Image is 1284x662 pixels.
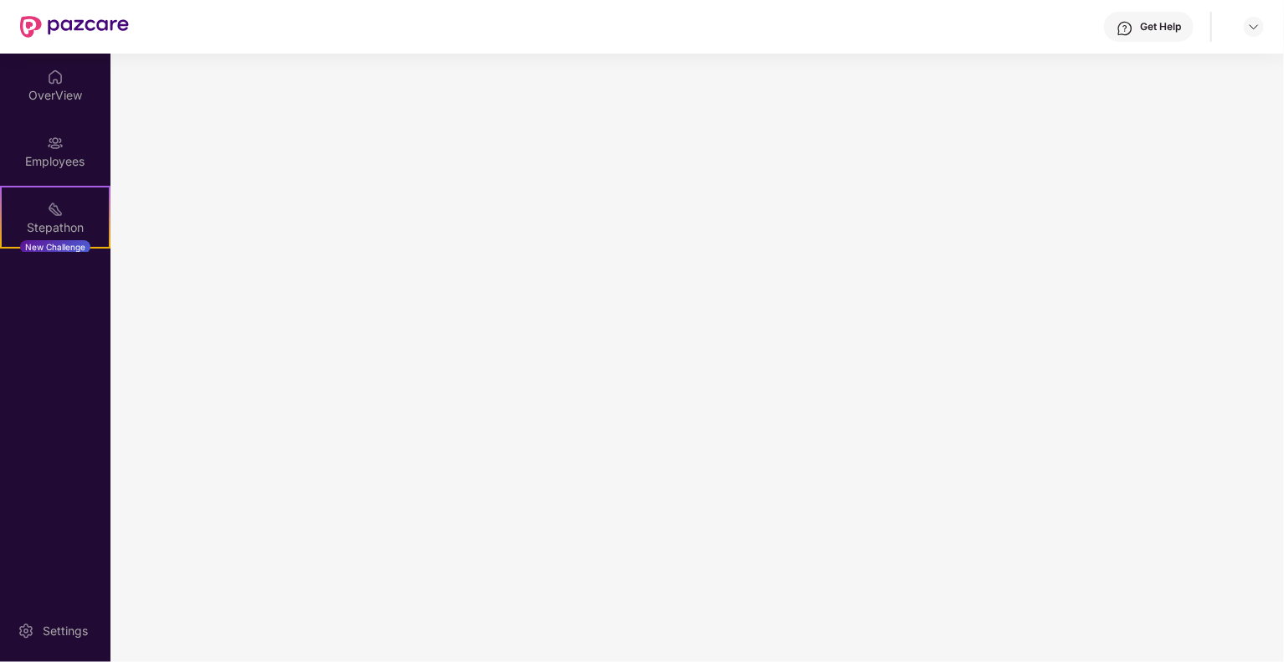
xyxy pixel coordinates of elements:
[38,623,93,639] div: Settings
[1117,20,1133,37] img: svg+xml;base64,PHN2ZyBpZD0iSGVscC0zMngzMiIgeG1sbnM9Imh0dHA6Ly93d3cudzMub3JnLzIwMDAvc3ZnIiB3aWR0aD...
[47,135,64,151] img: svg+xml;base64,PHN2ZyBpZD0iRW1wbG95ZWVzIiB4bWxucz0iaHR0cDovL3d3dy53My5vcmcvMjAwMC9zdmciIHdpZHRoPS...
[20,16,129,38] img: New Pazcare Logo
[2,219,109,236] div: Stepathon
[18,623,34,639] img: svg+xml;base64,PHN2ZyBpZD0iU2V0dGluZy0yMHgyMCIgeG1sbnM9Imh0dHA6Ly93d3cudzMub3JnLzIwMDAvc3ZnIiB3aW...
[47,201,64,218] img: svg+xml;base64,PHN2ZyB4bWxucz0iaHR0cDovL3d3dy53My5vcmcvMjAwMC9zdmciIHdpZHRoPSIyMSIgaGVpZ2h0PSIyMC...
[47,69,64,85] img: svg+xml;base64,PHN2ZyBpZD0iSG9tZSIgeG1sbnM9Imh0dHA6Ly93d3cudzMub3JnLzIwMDAvc3ZnIiB3aWR0aD0iMjAiIG...
[1140,20,1181,33] div: Get Help
[1247,20,1261,33] img: svg+xml;base64,PHN2ZyBpZD0iRHJvcGRvd24tMzJ4MzIiIHhtbG5zPSJodHRwOi8vd3d3LnczLm9yZy8yMDAwL3N2ZyIgd2...
[20,240,90,254] div: New Challenge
